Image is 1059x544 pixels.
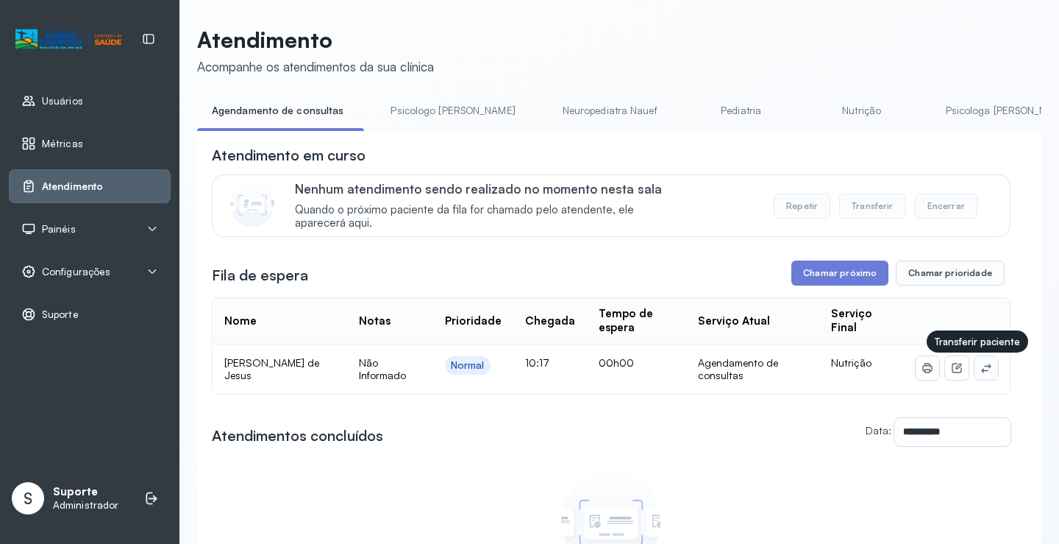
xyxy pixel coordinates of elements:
[21,179,158,194] a: Atendimento
[295,181,684,197] p: Nenhum atendimento sendo realizado no momento nesta sala
[698,356,807,382] div: Agendamento de consultas
[774,194,830,219] button: Repetir
[599,356,634,369] span: 00h00
[896,261,1005,286] button: Chamar prioridade
[21,136,158,151] a: Métricas
[42,180,103,193] span: Atendimento
[212,265,308,286] h3: Fila de espera
[212,425,383,446] h3: Atendimentos concluídos
[690,99,793,123] a: Pediatria
[42,95,83,107] span: Usuários
[197,27,434,53] p: Atendimento
[359,356,406,382] span: Não Informado
[451,359,485,372] div: Normal
[53,485,118,499] p: Suporte
[376,99,529,123] a: Psicologo [PERSON_NAME]
[915,194,977,219] button: Encerrar
[224,314,257,328] div: Nome
[197,99,358,123] a: Agendamento de consultas
[525,356,549,369] span: 10:17
[791,261,888,286] button: Chamar próximo
[53,499,118,512] p: Administrador
[15,27,121,52] img: Logotipo do estabelecimento
[42,223,76,236] span: Painéis
[525,314,575,328] div: Chegada
[359,314,391,328] div: Notas
[866,424,891,437] label: Data:
[831,307,892,335] div: Serviço Final
[295,203,684,231] span: Quando o próximo paciente da fila for chamado pelo atendente, ele aparecerá aqui.
[831,356,871,369] span: Nutrição
[839,194,906,219] button: Transferir
[224,356,319,382] span: [PERSON_NAME] de Jesus
[599,307,675,335] div: Tempo de espera
[42,266,110,278] span: Configurações
[810,99,913,123] a: Nutrição
[21,93,158,108] a: Usuários
[197,59,434,74] div: Acompanhe os atendimentos da sua clínica
[230,183,274,227] img: Imagem de CalloutCard
[42,138,83,150] span: Métricas
[212,145,366,166] h3: Atendimento em curso
[42,308,79,321] span: Suporte
[548,99,672,123] a: Neuropediatra Nauef
[698,314,770,328] div: Serviço Atual
[445,314,502,328] div: Prioridade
